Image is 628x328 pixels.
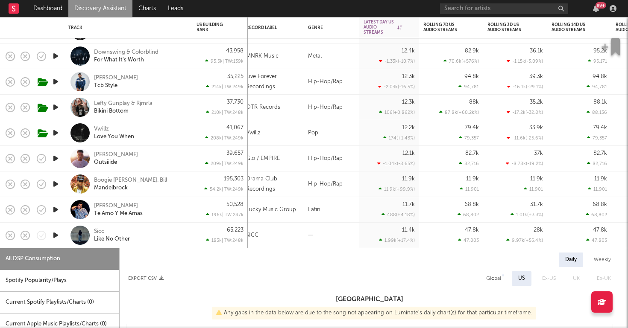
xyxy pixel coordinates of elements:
div: 50,528 [226,202,244,207]
div: 12.2k [402,125,415,131]
div: Any gaps in the data below are due to the song not appearing on Luminate's daily chart(s) for tha... [212,307,536,319]
div: -11.6k ( -25.6 % ) [507,135,543,141]
div: 94,781 [587,84,607,90]
div: 12.1k [402,151,415,156]
div: 33.9k [529,125,543,131]
div: 47.8k [465,227,479,233]
a: Mandelbrock [94,184,128,192]
div: 43,958 [226,48,244,54]
div: 39,657 [226,151,244,156]
a: [PERSON_NAME] [94,151,138,159]
div: 35,225 [227,74,244,79]
div: 82.7k [465,151,479,156]
div: 9.97k ( +55.4 % ) [506,238,543,243]
div: 12.4k [402,48,415,54]
div: Hip-Hop/Rap [304,69,359,95]
div: 208k | TW: 249k [197,135,244,141]
div: Pop [304,120,359,146]
div: 79,357 [587,135,607,141]
div: Latin [304,197,359,223]
div: 11.4k [402,227,415,233]
div: Lucky Music Group [246,205,296,215]
div: 11.7k [402,202,415,207]
div: 210k | TW: 248k [197,110,244,115]
div: 31.7k [530,202,543,207]
div: Metal [304,44,359,69]
a: Bikini Bottom [94,107,129,115]
div: 47,803 [586,238,607,243]
button: Export CSV [128,276,164,281]
div: For What It's Worth [94,56,144,64]
button: 99+ [593,5,599,12]
div: -1.33k ( -10.7 % ) [379,58,415,64]
div: 87.8k ( +60.2k % ) [439,110,479,115]
div: 95.5k | TW: 139k [197,58,244,64]
div: Daily [559,253,583,267]
a: Tcb Style [94,82,117,90]
div: 70.6k ( +576 % ) [443,58,479,64]
input: Search for artists [440,3,568,14]
div: 28k [534,227,543,233]
a: Lefty Gunplay & Rjmrla [94,100,153,107]
div: 11,901 [524,186,543,192]
div: 1.01k ( +3.3 % ) [511,212,543,218]
a: Boogie [PERSON_NAME]. Bill [94,177,167,184]
a: [PERSON_NAME] [94,74,138,82]
div: 82,716 [459,161,479,166]
div: 82.7k [593,151,607,156]
div: 94.8k [464,74,479,79]
div: OTR Records [246,102,280,113]
div: 79,357 [459,135,479,141]
div: 41,067 [226,125,244,131]
div: Rolling 7D US Audio Streams [423,22,466,32]
div: 79.4k [465,125,479,131]
a: Outsiiide [94,159,117,166]
div: 488 ( +4.18 % ) [381,212,415,218]
div: US Building Rank [197,22,231,32]
div: US [518,273,525,284]
div: Live Forever Recordings [246,72,299,92]
div: 39.3k [529,74,543,79]
a: Vwillz [94,125,109,133]
div: 11.9k [594,176,607,182]
div: 209k | TW: 249k [197,161,244,166]
div: 79.4k [593,125,607,131]
div: 1.99k ( +17.4 % ) [379,238,415,243]
div: 11,901 [588,186,607,192]
div: 88k [469,99,479,105]
div: Record Label [246,25,287,30]
div: 68,802 [458,212,479,218]
div: -17.2k ( -32.8 % ) [507,110,543,115]
a: [PERSON_NAME] [94,202,138,210]
div: Glo / EMPIRE [246,154,280,164]
div: 11,901 [460,186,479,192]
a: Sicc [94,228,104,235]
div: 11.9k [466,176,479,182]
div: 68.8k [593,202,607,207]
div: 214k | TW: 249k [197,84,244,90]
div: 36.1k [530,48,543,54]
div: 68,802 [586,212,607,218]
div: 47.8k [593,227,607,233]
a: Love You When [94,133,134,141]
div: Hip-Hop/Rap [304,146,359,171]
div: Genre [308,25,351,30]
div: 183k | TW: 248k [197,238,244,243]
div: 196k | TW: 247k [197,212,244,218]
div: 82,716 [587,161,607,166]
a: Downswing & Colorblind [94,49,158,56]
div: 88,136 [587,110,607,115]
div: Track [68,25,184,30]
div: 195,303 [224,176,244,182]
div: -8.78k ( -19.2 % ) [506,161,543,166]
div: 37k [534,151,543,156]
div: 94.8k [593,74,607,79]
